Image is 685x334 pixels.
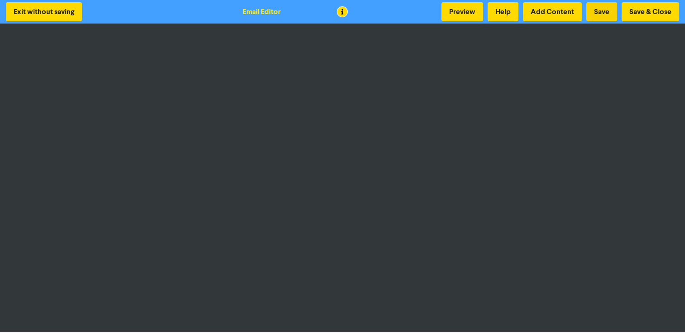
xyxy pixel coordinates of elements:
button: Save & Close [622,2,679,21]
button: Exit without saving [6,2,82,21]
button: Save [586,2,617,21]
button: Add Content [523,2,582,21]
button: Help [488,2,518,21]
button: Preview [441,2,483,21]
div: Email Editor [243,6,281,17]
